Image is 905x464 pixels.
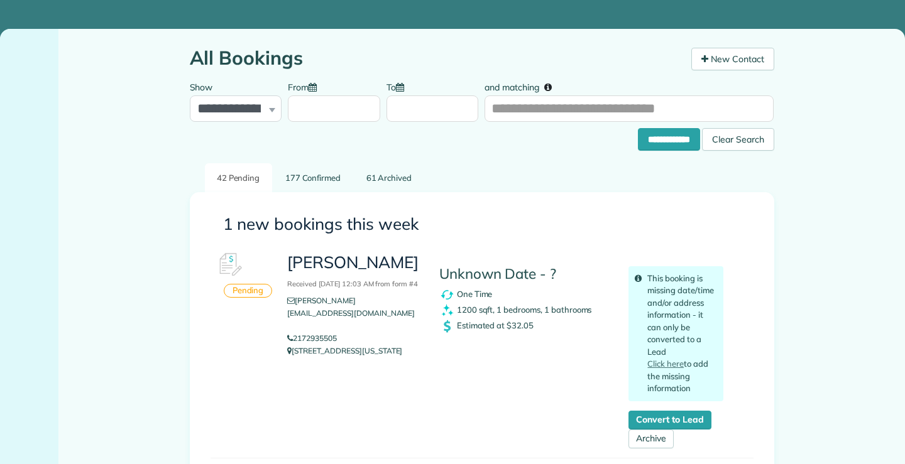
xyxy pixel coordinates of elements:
a: [PERSON_NAME][EMAIL_ADDRESS][DOMAIN_NAME] [287,296,415,330]
span: Estimated at $32.05 [457,320,534,330]
div: Clear Search [702,128,774,151]
a: Clear Search [702,130,774,140]
small: Received [DATE] 12:03 AM from form #4 [287,279,418,288]
a: Archive [628,429,674,448]
span: 1200 sqft, 1 bedrooms, 1 bathrooms [457,304,592,314]
div: This booking is missing date/time and/or address information - it can only be converted to a Lead... [628,266,723,401]
a: New Contact [691,48,774,70]
h3: [PERSON_NAME] [287,254,420,289]
a: 42 Pending [205,163,272,193]
img: Booking #617977 [211,246,248,284]
label: and matching [485,75,561,98]
div: Pending [224,284,273,298]
img: dollar_symbol_icon-bd8a6898b2649ec353a9eba708ae97d8d7348bddd7d2aed9b7e4bf5abd9f4af5.png [439,318,455,334]
span: One Time [457,288,493,298]
h3: 1 new bookings this week [223,215,741,234]
a: Convert to Lead [628,411,711,429]
a: 2172935505 [287,333,337,343]
h4: Unknown Date - ? [439,266,610,282]
img: clean_symbol_icon-dd072f8366c07ea3eb8378bb991ecd12595f4b76d916a6f83395f9468ae6ecae.png [439,303,455,318]
h1: All Bookings [190,48,682,68]
a: 61 Archived [354,163,424,193]
p: [STREET_ADDRESS][US_STATE] [287,345,420,357]
a: 177 Confirmed [273,163,353,193]
img: recurrence_symbol_icon-7cc721a9f4fb8f7b0289d3d97f09a2e367b638918f1a67e51b1e7d8abe5fb8d8.png [439,287,455,303]
a: Click here [647,359,684,369]
label: From [288,75,323,98]
label: To [387,75,410,98]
